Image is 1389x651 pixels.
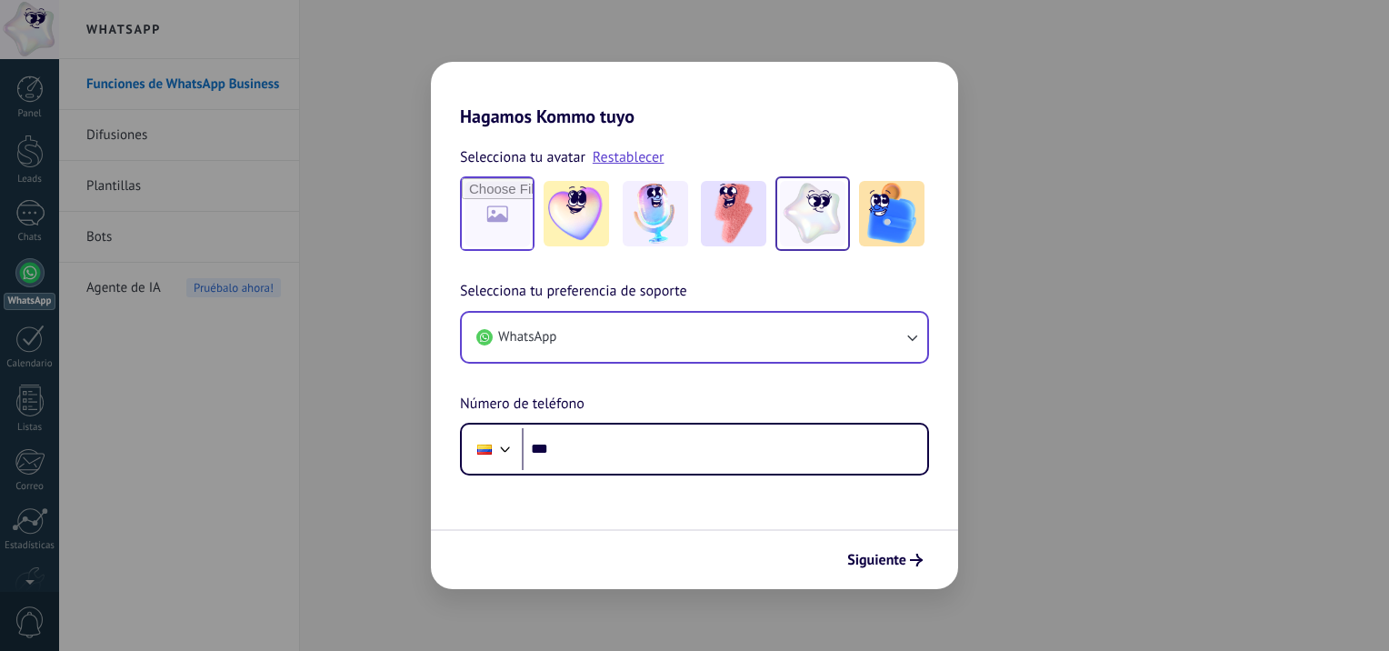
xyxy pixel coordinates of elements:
span: Siguiente [847,554,906,566]
img: -4.jpeg [780,181,845,246]
span: Número de teléfono [460,393,585,416]
img: -1.jpeg [544,181,609,246]
img: -2.jpeg [623,181,688,246]
button: Siguiente [839,545,931,576]
div: Colombia: + 57 [467,430,502,468]
span: WhatsApp [498,328,556,346]
span: Selecciona tu preferencia de soporte [460,280,687,304]
h2: Hagamos Kommo tuyo [431,62,958,127]
button: WhatsApp [462,313,927,362]
span: Selecciona tu avatar [460,145,585,169]
img: -3.jpeg [701,181,766,246]
img: -5.jpeg [859,181,924,246]
a: Restablecer [593,148,665,166]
